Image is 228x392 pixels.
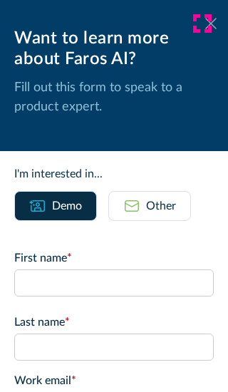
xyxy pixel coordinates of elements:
p: Fill out this form to speak to a product expert. [14,78,214,117]
div: Demo [52,197,82,215]
div: Want to learn more about Faros AI? [14,29,214,70]
label: First name [14,249,214,267]
div: I'm interested in... [14,165,214,182]
label: Work email [14,372,214,389]
label: Last name [14,314,214,331]
div: Other [146,197,176,215]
